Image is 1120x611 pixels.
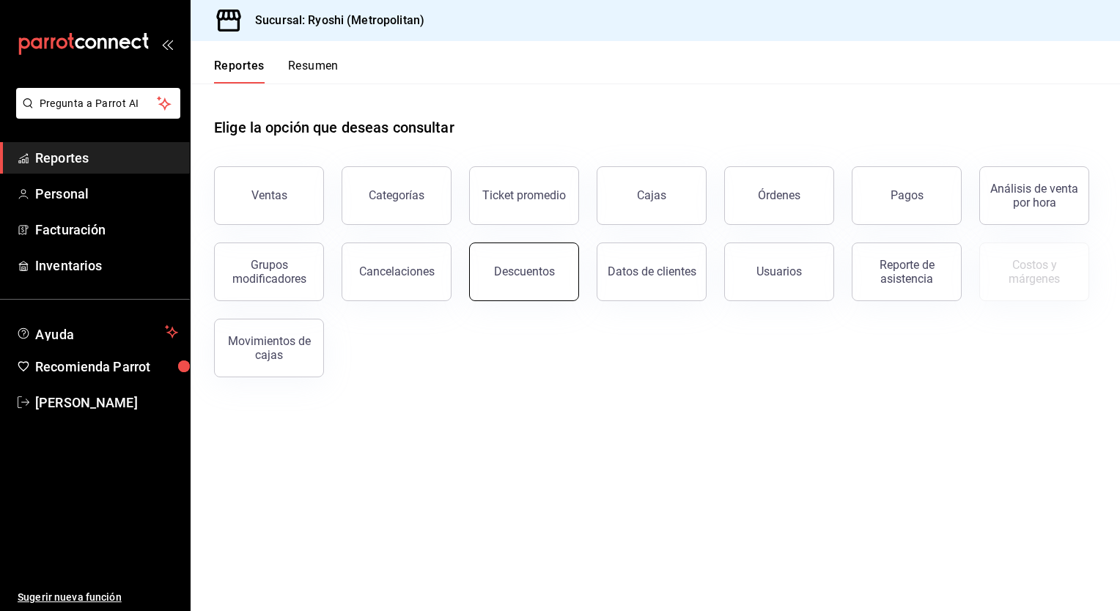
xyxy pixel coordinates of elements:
a: Cajas [597,166,707,225]
div: Categorías [369,188,424,202]
button: Pagos [852,166,962,225]
div: Usuarios [756,264,802,278]
a: Pregunta a Parrot AI [10,106,180,122]
div: Órdenes [758,188,800,202]
span: Recomienda Parrot [35,357,178,377]
button: Ticket promedio [469,166,579,225]
button: Órdenes [724,166,834,225]
div: Grupos modificadores [224,258,314,286]
div: Movimientos de cajas [224,334,314,362]
h3: Sucursal: Ryoshi (Metropolitan) [243,12,424,29]
button: Grupos modificadores [214,242,324,301]
button: Movimientos de cajas [214,319,324,377]
span: Facturación [35,220,178,240]
div: navigation tabs [214,59,339,84]
button: Contrata inventarios para ver este reporte [979,242,1089,301]
span: Sugerir nueva función [18,590,178,605]
button: Cancelaciones [342,242,452,301]
div: Descuentos [494,264,555,278]
div: Datos de clientes [608,264,696,278]
button: Ventas [214,166,324,225]
button: Reportes [214,59,265,84]
button: open_drawer_menu [161,38,173,50]
div: Análisis de venta por hora [989,182,1080,210]
button: Resumen [288,59,339,84]
div: Costos y márgenes [989,258,1080,286]
button: Reporte de asistencia [852,242,962,301]
button: Usuarios [724,242,834,301]
span: [PERSON_NAME] [35,393,178,412]
span: Ayuda [35,323,159,341]
div: Cancelaciones [359,264,435,278]
span: Inventarios [35,256,178,275]
span: Pregunta a Parrot AI [40,96,158,111]
button: Datos de clientes [597,242,707,301]
h1: Elige la opción que deseas consultar [214,116,454,138]
button: Análisis de venta por hora [979,166,1089,225]
div: Ventas [251,188,287,202]
div: Cajas [637,187,667,204]
div: Ticket promedio [482,188,566,202]
span: Personal [35,184,178,204]
span: Reportes [35,148,178,168]
button: Pregunta a Parrot AI [16,88,180,119]
button: Descuentos [469,242,579,301]
div: Reporte de asistencia [861,258,952,286]
div: Pagos [891,188,924,202]
button: Categorías [342,166,452,225]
